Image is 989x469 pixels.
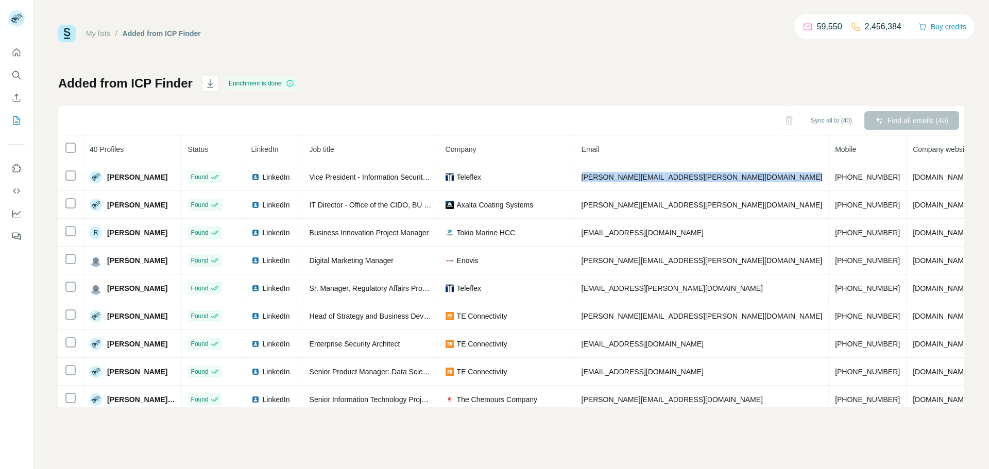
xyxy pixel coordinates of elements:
[457,311,507,321] span: TE Connectivity
[835,284,900,292] span: [PHONE_NUMBER]
[188,145,209,153] span: Status
[457,367,507,377] span: TE Connectivity
[913,201,970,209] span: [DOMAIN_NAME]
[263,228,290,238] span: LinkedIn
[582,145,600,153] span: Email
[107,255,167,266] span: [PERSON_NAME]
[446,284,454,292] img: company-logo
[251,368,260,376] img: LinkedIn logo
[107,172,167,182] span: [PERSON_NAME]
[446,395,454,404] img: company-logo
[191,367,209,376] span: Found
[310,312,517,320] span: Head of Strategy and Business Development - Data and Devices
[913,340,970,348] span: [DOMAIN_NAME]
[251,201,260,209] img: LinkedIn logo
[263,311,290,321] span: LinkedIn
[310,256,394,265] span: Digital Marketing Manager
[835,145,856,153] span: Mobile
[582,256,823,265] span: [PERSON_NAME][EMAIL_ADDRESS][PERSON_NAME][DOMAIN_NAME]
[251,340,260,348] img: LinkedIn logo
[58,25,76,42] img: Surfe Logo
[913,395,970,404] span: [DOMAIN_NAME]
[835,173,900,181] span: [PHONE_NUMBER]
[582,340,704,348] span: [EMAIL_ADDRESS][DOMAIN_NAME]
[251,395,260,404] img: LinkedIn logo
[90,393,102,406] img: Avatar
[865,21,901,33] p: 2,456,384
[90,199,102,211] img: Avatar
[918,20,966,34] button: Buy credits
[90,227,102,239] div: R
[123,28,201,39] div: Added from ICP Finder
[107,339,167,349] span: [PERSON_NAME]
[251,284,260,292] img: LinkedIn logo
[835,229,900,237] span: [PHONE_NUMBER]
[90,254,102,267] img: Avatar
[8,182,25,200] button: Use Surfe API
[446,201,454,209] img: company-logo
[8,89,25,107] button: Enrich CSV
[251,229,260,237] img: LinkedIn logo
[107,228,167,238] span: [PERSON_NAME]
[913,312,970,320] span: [DOMAIN_NAME]
[90,366,102,378] img: Avatar
[310,173,466,181] span: Vice President - Information Security and Privacy
[582,312,823,320] span: [PERSON_NAME][EMAIL_ADDRESS][PERSON_NAME][DOMAIN_NAME]
[251,173,260,181] img: LinkedIn logo
[446,312,454,320] img: company-logo
[107,200,167,210] span: [PERSON_NAME]
[582,368,704,376] span: [EMAIL_ADDRESS][DOMAIN_NAME]
[191,228,209,237] span: Found
[86,29,110,38] a: My lists
[310,395,462,404] span: Senior Information Technology Project Manager
[913,229,970,237] span: [DOMAIN_NAME]
[835,312,900,320] span: [PHONE_NUMBER]
[446,173,454,181] img: company-logo
[263,394,290,405] span: LinkedIn
[582,284,763,292] span: [EMAIL_ADDRESS][PERSON_NAME][DOMAIN_NAME]
[913,145,970,153] span: Company website
[107,367,167,377] span: [PERSON_NAME]
[817,21,842,33] p: 59,550
[263,283,290,293] span: LinkedIn
[913,173,970,181] span: [DOMAIN_NAME]
[582,229,704,237] span: [EMAIL_ADDRESS][DOMAIN_NAME]
[8,204,25,223] button: Dashboard
[58,75,193,92] h1: Added from ICP Finder
[446,229,454,237] img: company-logo
[191,256,209,265] span: Found
[90,338,102,350] img: Avatar
[310,145,334,153] span: Job title
[835,340,900,348] span: [PHONE_NUMBER]
[446,368,454,376] img: company-logo
[457,255,479,266] span: Enovis
[251,312,260,320] img: LinkedIn logo
[582,201,823,209] span: [PERSON_NAME][EMAIL_ADDRESS][PERSON_NAME][DOMAIN_NAME]
[191,172,209,182] span: Found
[835,256,900,265] span: [PHONE_NUMBER]
[310,201,525,209] span: IT Director - Office of the CIDO, BU Head of IT, Global Chief of Staff
[107,311,167,321] span: [PERSON_NAME]
[310,229,429,237] span: Business Innovation Project Manager
[107,283,167,293] span: [PERSON_NAME]
[90,310,102,322] img: Avatar
[457,394,537,405] span: The Chemours Company
[263,255,290,266] span: LinkedIn
[835,395,900,404] span: [PHONE_NUMBER]
[811,116,852,125] span: Sync all to (40)
[804,113,859,128] button: Sync all to (40)
[310,368,472,376] span: Senior Product Manager: Data Science & Analytics
[913,368,970,376] span: [DOMAIN_NAME]
[446,145,476,153] span: Company
[263,172,290,182] span: LinkedIn
[457,228,516,238] span: Tokio Marine HCC
[115,28,117,39] li: /
[446,256,454,265] img: company-logo
[191,395,209,404] span: Found
[8,66,25,84] button: Search
[835,368,900,376] span: [PHONE_NUMBER]
[457,283,481,293] span: Teleflex
[582,173,823,181] span: [PERSON_NAME][EMAIL_ADDRESS][PERSON_NAME][DOMAIN_NAME]
[226,77,297,90] div: Enrichment is done
[446,340,454,348] img: company-logo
